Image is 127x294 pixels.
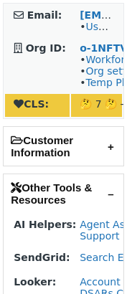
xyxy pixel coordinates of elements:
[14,98,49,110] strong: CLS:
[26,42,66,54] strong: Org ID:
[4,127,123,166] h2: Customer Information
[14,276,56,288] strong: Looker:
[14,252,70,263] strong: SendGrid:
[4,174,123,213] h2: Other Tools & Resources
[14,219,76,230] strong: AI Helpers:
[27,9,62,21] strong: Email:
[71,94,122,117] td: 🤔 7 🤔 -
